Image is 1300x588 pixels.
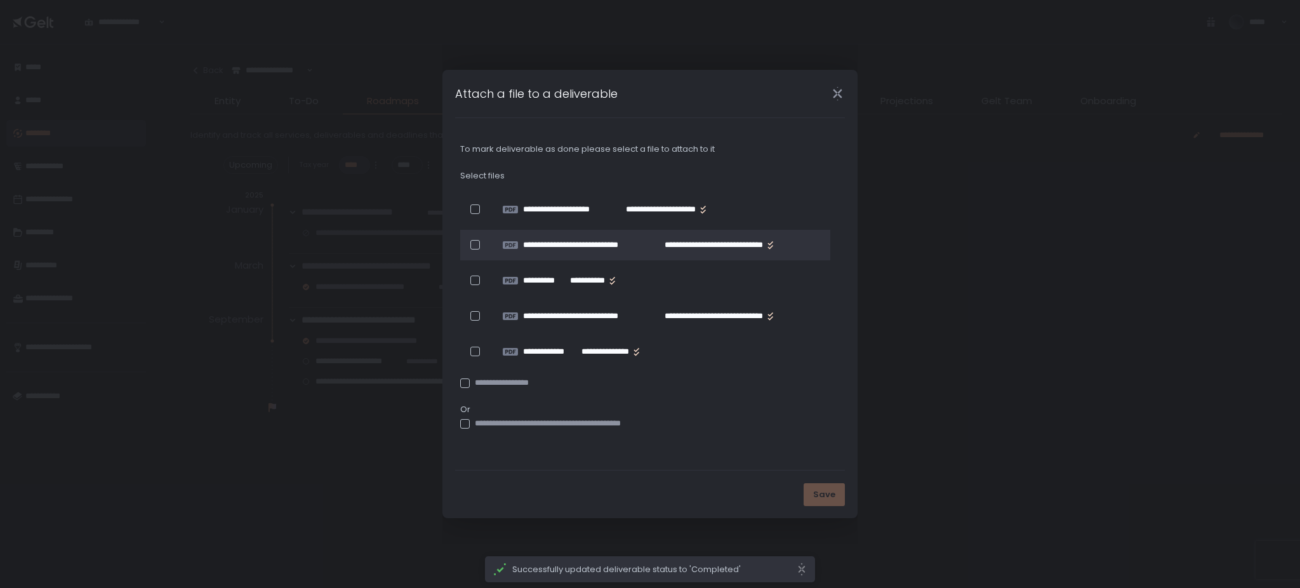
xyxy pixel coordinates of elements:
div: Close [817,86,858,101]
svg: close [797,563,807,576]
div: To mark deliverable as done please select a file to attach to it [460,144,840,155]
span: Or [460,404,840,415]
span: Successfully updated deliverable status to 'Completed' [512,564,797,575]
div: Select files [460,170,840,182]
h1: Attach a file to a deliverable [455,85,618,102]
